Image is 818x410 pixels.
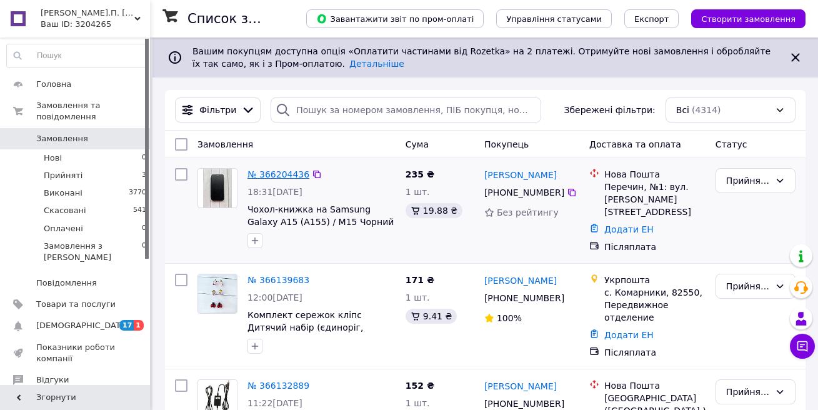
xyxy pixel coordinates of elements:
span: 100% [497,313,522,323]
span: 0 [142,152,146,164]
button: Створити замовлення [691,9,806,28]
div: Нова Пошта [604,168,706,181]
button: Чат з покупцем [790,334,815,359]
span: Збережені фільтри: [564,104,655,116]
img: Фото товару [198,274,237,313]
a: Фото товару [197,274,237,314]
span: Показники роботи компанії [36,342,116,364]
span: Головна [36,79,71,90]
span: 235 ₴ [406,169,434,179]
span: 1 шт. [406,398,430,408]
div: Прийнято [726,385,770,399]
span: Відгуки [36,374,69,386]
div: Перечин, №1: вул. [PERSON_NAME][STREET_ADDRESS] [604,181,706,218]
div: с. Комарники, 82550, Передвижное отделение [604,286,706,324]
div: Післяплата [604,241,706,253]
span: Нові [44,152,62,164]
span: Покупець [484,139,529,149]
span: Скасовані [44,205,86,216]
span: Оплачені [44,223,83,234]
div: Прийнято [726,174,770,187]
img: Фото товару [203,169,232,207]
span: Фільтри [199,104,236,116]
span: Всі [676,104,689,116]
span: Замовлення та повідомлення [36,100,150,122]
span: 152 ₴ [406,381,434,391]
span: 11:22[DATE] [247,398,302,408]
div: Післяплата [604,346,706,359]
div: Прийнято [726,279,770,293]
div: 9.41 ₴ [406,309,457,324]
a: Додати ЕН [604,330,654,340]
div: Ваш ID: 3204265 [41,19,150,30]
span: П.П. Tina [41,7,134,19]
a: Комплект сережок кліпс Дитячий набір (єдиноріг, [GEOGRAPHIC_DATA], божа корівка) [247,310,369,357]
span: Статус [716,139,747,149]
div: [PHONE_NUMBER] [482,289,567,307]
span: 0 [142,241,146,263]
span: Замовлення [197,139,253,149]
span: Замовлення [36,133,88,144]
span: Завантажити звіт по пром-оплаті [316,13,474,24]
a: Створити замовлення [679,13,806,23]
span: Прийняті [44,170,82,181]
button: Управління статусами [496,9,612,28]
span: 171 ₴ [406,275,434,285]
span: Виконані [44,187,82,199]
a: Детальніше [349,59,404,69]
a: [PERSON_NAME] [484,380,557,392]
span: Повідомлення [36,277,97,289]
h1: Список замовлень [187,11,314,26]
button: Експорт [624,9,679,28]
div: 19.88 ₴ [406,203,462,218]
span: Створити замовлення [701,14,796,24]
span: Управління статусами [506,14,602,24]
span: Без рейтингу [497,207,559,217]
input: Пошук [7,44,147,67]
span: 3 [142,170,146,181]
span: Доставка та оплата [589,139,681,149]
span: 541 [133,205,146,216]
a: Додати ЕН [604,224,654,234]
span: 1 шт. [406,187,430,197]
div: Укрпошта [604,274,706,286]
button: Завантажити звіт по пром-оплаті [306,9,484,28]
input: Пошук за номером замовлення, ПІБ покупця, номером телефону, Email, номером накладної [271,97,541,122]
a: № 366139683 [247,275,309,285]
span: 0 [142,223,146,234]
span: Замовлення з [PERSON_NAME] [44,241,142,263]
span: 3770 [129,187,146,199]
a: [PERSON_NAME] [484,169,557,181]
span: Вашим покупцям доступна опція «Оплатити частинами від Rozetka» на 2 платежі. Отримуйте нові замов... [192,46,771,69]
a: [PERSON_NAME] [484,274,557,287]
a: № 366132889 [247,381,309,391]
span: Експорт [634,14,669,24]
span: 18:31[DATE] [247,187,302,197]
span: 1 шт. [406,292,430,302]
span: Cума [406,139,429,149]
span: Товари та послуги [36,299,116,310]
span: [DEMOGRAPHIC_DATA] [36,320,129,331]
span: (4314) [692,105,721,115]
span: 1 [134,320,144,331]
span: 17 [119,320,134,331]
div: Нова Пошта [604,379,706,392]
a: № 366204436 [247,169,309,179]
a: Чохол-книжка на Samsung Galaxy A15 (A155) / M15 Чорний [247,204,394,227]
span: 12:00[DATE] [247,292,302,302]
div: [PHONE_NUMBER] [482,184,567,201]
a: Фото товару [197,168,237,208]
